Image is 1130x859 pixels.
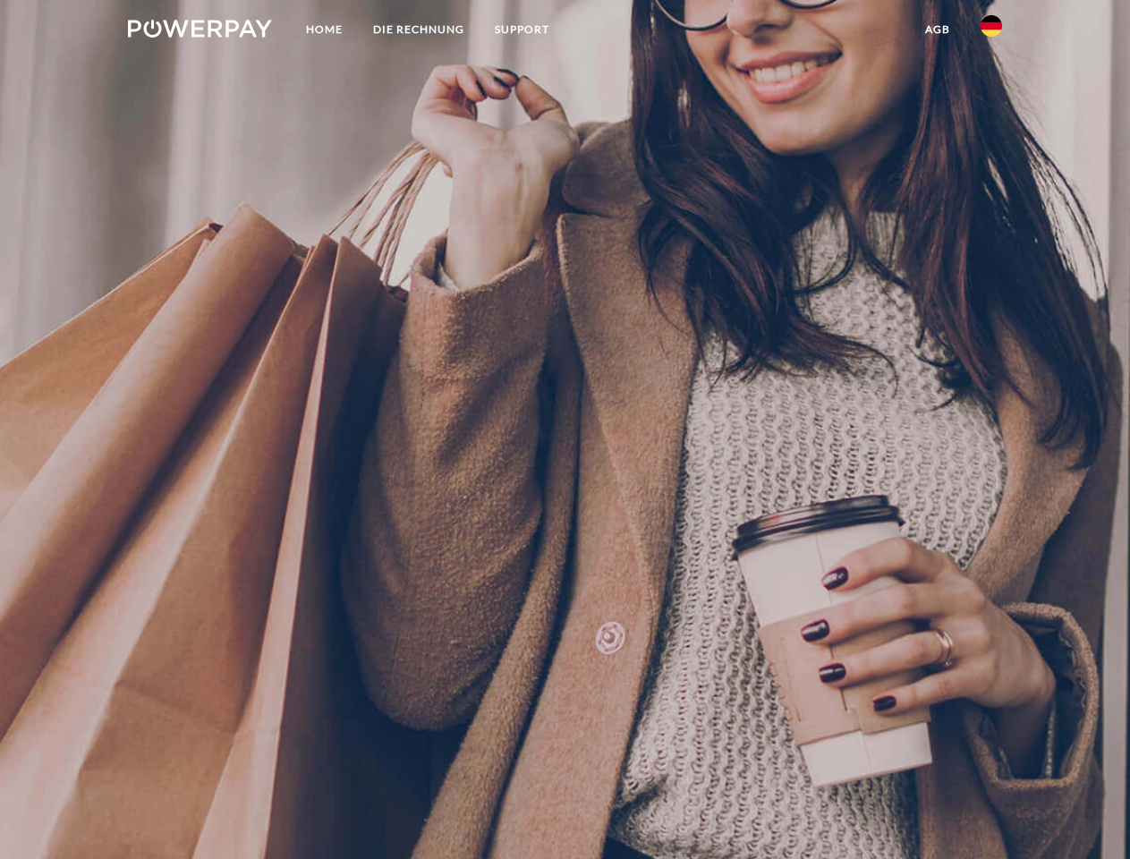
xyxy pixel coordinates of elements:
[128,20,272,38] img: logo-powerpay-white.svg
[480,13,565,46] a: SUPPORT
[358,13,480,46] a: DIE RECHNUNG
[910,13,965,46] a: agb
[981,15,1002,37] img: de
[291,13,358,46] a: Home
